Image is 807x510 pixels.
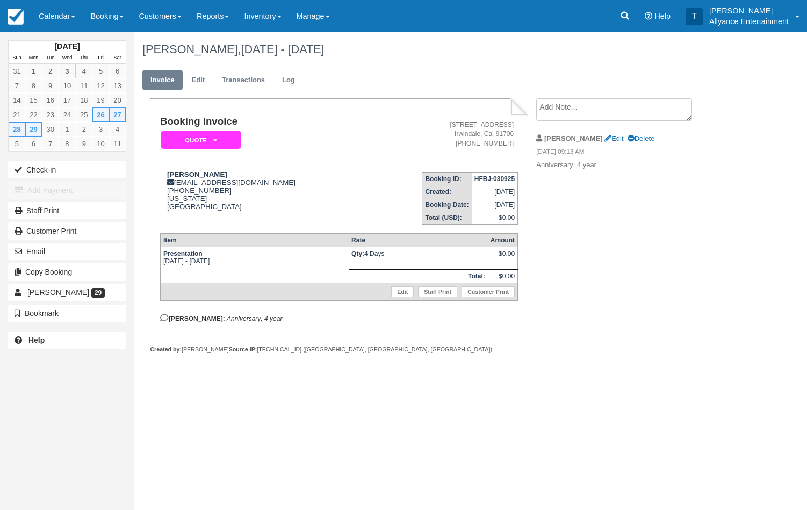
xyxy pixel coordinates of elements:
[8,332,126,349] a: Help
[709,5,789,16] p: [PERSON_NAME]
[488,269,518,283] td: $0.00
[9,52,25,64] th: Sun
[544,134,603,142] strong: [PERSON_NAME]
[9,107,25,122] a: 21
[160,170,370,211] div: [EMAIL_ADDRESS][DOMAIN_NAME] [PHONE_NUMBER] [US_STATE] [GEOGRAPHIC_DATA]
[161,131,241,149] em: Quote
[42,52,59,64] th: Tue
[28,336,45,344] b: Help
[109,122,126,137] a: 4
[109,107,126,122] a: 27
[59,93,75,107] a: 17
[25,122,42,137] a: 29
[227,315,282,322] em: Anniversary; 4 year
[76,122,92,137] a: 2
[59,52,75,64] th: Wed
[645,12,652,20] i: Help
[488,233,518,247] th: Amount
[109,93,126,107] a: 20
[241,42,324,56] span: [DATE] - [DATE]
[9,137,25,151] a: 5
[25,93,42,107] a: 15
[92,78,109,93] a: 12
[349,247,488,269] td: 4 Days
[92,52,109,64] th: Fri
[76,52,92,64] th: Thu
[8,263,126,281] button: Copy Booking
[42,122,59,137] a: 30
[374,120,514,148] address: [STREET_ADDRESS] Irwindale, Ca. 91706 [PHONE_NUMBER]
[91,288,105,298] span: 29
[8,305,126,322] button: Bookmark
[167,170,227,178] strong: [PERSON_NAME]
[604,134,623,142] a: Edit
[76,78,92,93] a: 11
[536,147,717,159] em: [DATE] 09:13 AM
[8,284,126,301] a: [PERSON_NAME] 29
[160,130,237,150] a: Quote
[42,107,59,122] a: 23
[27,288,89,297] span: [PERSON_NAME]
[54,42,80,51] strong: [DATE]
[8,182,126,199] button: Add Payment
[8,222,126,240] a: Customer Print
[92,64,109,78] a: 5
[76,93,92,107] a: 18
[8,161,126,178] button: Check-in
[59,137,75,151] a: 8
[59,122,75,137] a: 1
[422,185,472,198] th: Created:
[422,198,472,211] th: Booking Date:
[150,346,528,354] div: [PERSON_NAME] [TECHNICAL_ID] ([GEOGRAPHIC_DATA], [GEOGRAPHIC_DATA], [GEOGRAPHIC_DATA])
[351,250,364,257] strong: Qty
[8,202,126,219] a: Staff Print
[229,346,257,353] strong: Source IP:
[9,122,25,137] a: 28
[42,78,59,93] a: 9
[422,172,472,185] th: Booking ID:
[42,64,59,78] a: 2
[184,70,213,91] a: Edit
[9,78,25,93] a: 7
[25,137,42,151] a: 6
[109,78,126,93] a: 13
[76,107,92,122] a: 25
[214,70,273,91] a: Transactions
[8,243,126,260] button: Email
[709,16,789,27] p: Allyance Entertainment
[160,247,349,269] td: [DATE] - [DATE]
[25,107,42,122] a: 22
[25,64,42,78] a: 1
[274,70,303,91] a: Log
[109,52,126,64] th: Sat
[160,116,370,127] h1: Booking Invoice
[59,78,75,93] a: 10
[472,185,518,198] td: [DATE]
[628,134,654,142] a: Delete
[92,107,109,122] a: 26
[76,64,92,78] a: 4
[472,198,518,211] td: [DATE]
[59,64,75,78] a: 3
[349,233,488,247] th: Rate
[109,137,126,151] a: 11
[92,122,109,137] a: 3
[349,269,488,283] th: Total:
[142,70,183,91] a: Invoice
[92,93,109,107] a: 19
[59,107,75,122] a: 24
[76,137,92,151] a: 9
[42,137,59,151] a: 7
[472,211,518,225] td: $0.00
[491,250,515,266] div: $0.00
[142,43,732,56] h1: [PERSON_NAME],
[160,233,349,247] th: Item
[42,93,59,107] a: 16
[536,160,717,170] p: Anniversary; 4 year
[8,9,24,25] img: checkfront-main-nav-mini-logo.png
[9,93,25,107] a: 14
[391,286,414,297] a: Edit
[92,137,109,151] a: 10
[418,286,457,297] a: Staff Print
[150,346,182,353] strong: Created by:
